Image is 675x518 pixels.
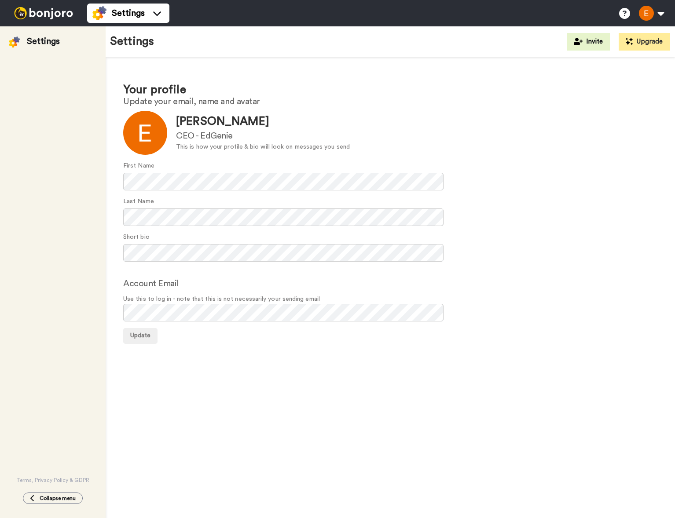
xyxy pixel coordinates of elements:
span: Collapse menu [40,495,76,502]
img: settings-colored.svg [92,6,106,20]
label: Short bio [123,233,150,242]
span: Settings [112,7,145,19]
button: Collapse menu [23,492,83,504]
button: Upgrade [619,33,670,51]
h2: Update your email, name and avatar [123,97,657,106]
div: Settings [27,35,60,47]
button: Invite [567,33,610,51]
div: This is how your profile & bio will look on messages you send [176,142,350,152]
div: [PERSON_NAME] [176,113,350,130]
img: settings-colored.svg [9,36,20,47]
span: Update [130,332,150,339]
h1: Settings [110,35,154,48]
label: Account Email [123,277,179,290]
span: Use this to log in - note that this is not necessarily your sending email [123,295,657,304]
div: CEO - EdGenie [176,130,350,142]
label: First Name [123,161,154,171]
img: bj-logo-header-white.svg [11,7,77,19]
h1: Your profile [123,84,657,96]
button: Update [123,328,158,344]
label: Last Name [123,197,154,206]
